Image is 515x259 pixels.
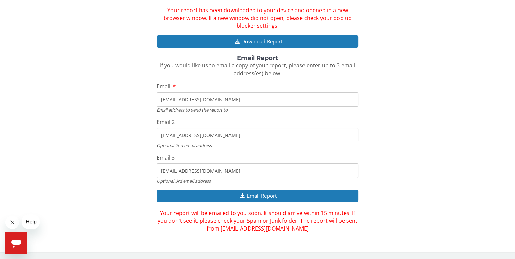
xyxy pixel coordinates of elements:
[237,54,278,62] strong: Email Report
[157,83,170,90] span: Email
[157,118,175,126] span: Email 2
[157,190,358,202] button: Email Report
[157,35,358,48] button: Download Report
[157,178,358,184] div: Optional 3rd email address
[157,107,358,113] div: Email address to send the report to
[160,62,355,77] span: If you would like us to email a copy of your report, please enter up to 3 email address(es) below.
[157,142,358,148] div: Optional 2nd email address
[158,209,357,232] span: Your report will be emailed to you soon. It should arrive within 15 minutes. If you don't see it,...
[157,154,175,161] span: Email 3
[5,216,19,229] iframe: Close message
[163,6,351,29] span: Your report has been downloaded to your device and opened in a new browser window. If a new windo...
[22,214,40,229] iframe: Message from company
[5,232,27,254] iframe: Button to launch messaging window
